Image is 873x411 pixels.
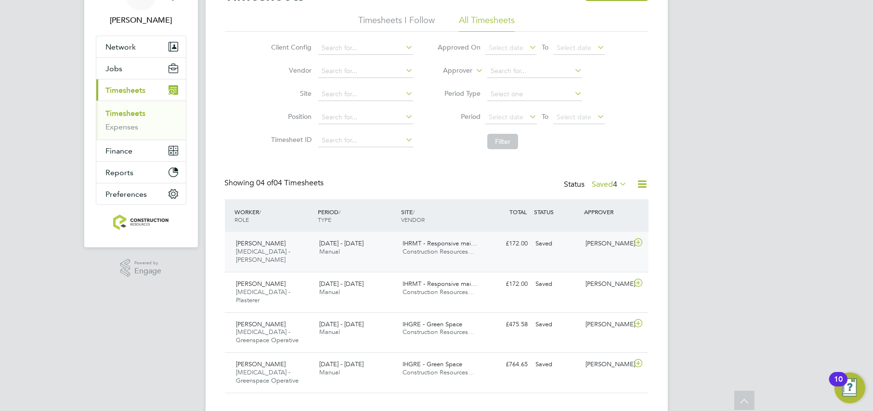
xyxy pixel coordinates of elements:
span: Preferences [106,190,147,199]
div: APPROVER [582,203,632,220]
button: Filter [487,134,518,149]
span: / [413,208,415,216]
span: [MEDICAL_DATA] - [PERSON_NAME] [236,247,291,264]
input: Search for... [318,88,413,101]
label: Period Type [437,89,481,98]
div: [PERSON_NAME] [582,276,632,292]
li: All Timesheets [459,14,515,32]
div: PERIOD [315,203,399,228]
label: Approver [429,66,472,76]
label: Timesheet ID [268,135,312,144]
a: Powered byEngage [120,259,161,277]
span: [PERSON_NAME] [236,320,286,328]
button: Jobs [96,58,186,79]
div: Saved [532,276,582,292]
div: Status [564,178,629,192]
div: £764.65 [482,357,532,372]
span: Kate Lomax [96,14,186,26]
span: Construction Resources… [403,368,474,376]
span: Powered by [134,259,161,267]
div: £475.58 [482,317,532,333]
span: Construction Resources… [403,328,474,336]
span: [MEDICAL_DATA] - Greenspace Operative [236,368,299,385]
span: [PERSON_NAME] [236,239,286,247]
span: TYPE [318,216,331,223]
div: £172.00 [482,236,532,252]
div: [PERSON_NAME] [582,357,632,372]
span: [MEDICAL_DATA] - Plasterer [236,288,291,304]
div: SITE [399,203,482,228]
span: [MEDICAL_DATA] - Greenspace Operative [236,328,299,344]
a: Expenses [106,122,139,131]
span: [DATE] - [DATE] [319,239,364,247]
span: Finance [106,146,133,155]
div: [PERSON_NAME] [582,317,632,333]
div: Showing [225,178,326,188]
span: Jobs [106,64,123,73]
label: Saved [592,180,627,189]
div: £172.00 [482,276,532,292]
span: Construction Resources… [403,288,474,296]
span: TOTAL [510,208,527,216]
span: [PERSON_NAME] [236,280,286,288]
span: Manual [319,328,340,336]
span: Engage [134,267,161,275]
span: / [260,208,261,216]
div: Saved [532,236,582,252]
label: Client Config [268,43,312,51]
span: IHRMT - Responsive mai… [403,239,477,247]
span: / [339,208,340,216]
button: Open Resource Center, 10 new notifications [834,372,865,403]
span: Manual [319,368,340,376]
div: [PERSON_NAME] [582,236,632,252]
span: [PERSON_NAME] [236,360,286,368]
span: 04 of [257,178,274,188]
img: construction-resources-logo-retina.png [113,215,169,230]
button: Preferences [96,183,186,205]
label: Vendor [268,66,312,75]
div: WORKER [233,203,316,228]
label: Approved On [437,43,481,51]
span: [DATE] - [DATE] [319,360,364,368]
span: 4 [613,180,618,189]
button: Timesheets [96,79,186,101]
button: Reports [96,162,186,183]
span: Select date [489,113,523,121]
input: Select one [487,88,582,101]
button: Network [96,36,186,57]
span: IHGRE - Green Space [403,360,462,368]
span: 04 Timesheets [257,178,324,188]
span: To [539,41,551,53]
input: Search for... [318,134,413,147]
label: Site [268,89,312,98]
a: Go to home page [96,215,186,230]
span: Network [106,42,136,51]
input: Search for... [318,111,413,124]
label: Position [268,112,312,121]
span: Reports [106,168,134,177]
li: Timesheets I Follow [358,14,435,32]
div: Saved [532,317,582,333]
input: Search for... [487,64,582,78]
div: 10 [834,379,843,392]
div: STATUS [532,203,582,220]
span: VENDOR [401,216,425,223]
label: Period [437,112,481,121]
span: IHGRE - Green Space [403,320,462,328]
input: Search for... [318,41,413,55]
div: Timesheets [96,101,186,140]
span: Construction Resources… [403,247,474,256]
span: Manual [319,288,340,296]
span: Timesheets [106,86,146,95]
div: Saved [532,357,582,372]
span: IHRMT - Responsive mai… [403,280,477,288]
a: Timesheets [106,109,146,118]
span: [DATE] - [DATE] [319,280,364,288]
span: [DATE] - [DATE] [319,320,364,328]
span: Select date [489,43,523,52]
span: ROLE [235,216,249,223]
button: Finance [96,140,186,161]
span: Select date [557,43,591,52]
input: Search for... [318,64,413,78]
span: Manual [319,247,340,256]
